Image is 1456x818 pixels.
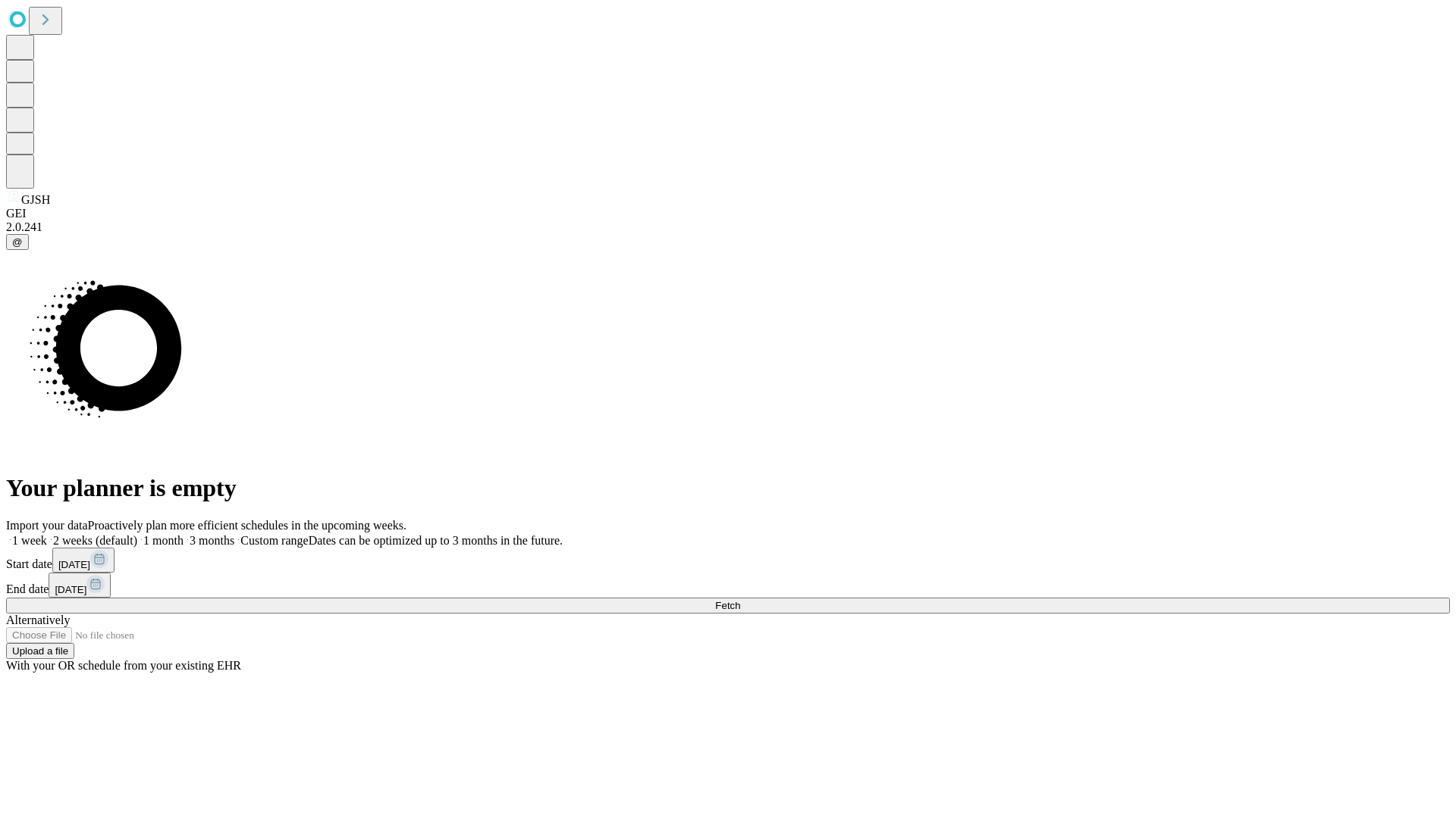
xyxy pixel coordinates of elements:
div: 2.0.241 [6,220,1450,234]
span: [DATE] [55,584,86,595]
span: Custom range [240,534,308,547]
span: [DATE] [58,559,90,570]
span: Import your data [6,519,88,532]
button: [DATE] [52,548,115,573]
span: @ [12,236,23,248]
div: End date [6,573,1450,598]
span: 3 months [190,534,234,547]
span: Dates can be optimized up to 3 months in the future. [309,534,563,547]
button: @ [6,234,29,250]
span: 1 month [143,534,184,547]
button: Fetch [6,598,1450,613]
div: Start date [6,548,1450,573]
div: GEI [6,207,1450,220]
span: Fetch [715,600,740,611]
span: Proactively plan more efficient schedules in the upcoming weeks. [88,519,406,532]
button: Upload a file [6,643,74,659]
span: With your OR schedule from your existing EHR [6,659,241,672]
span: Alternatively [6,613,70,626]
button: [DATE] [49,573,111,598]
span: 1 week [12,534,47,547]
h1: Your planner is empty [6,474,1450,502]
span: GJSH [21,193,50,206]
span: 2 weeks (default) [53,534,137,547]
